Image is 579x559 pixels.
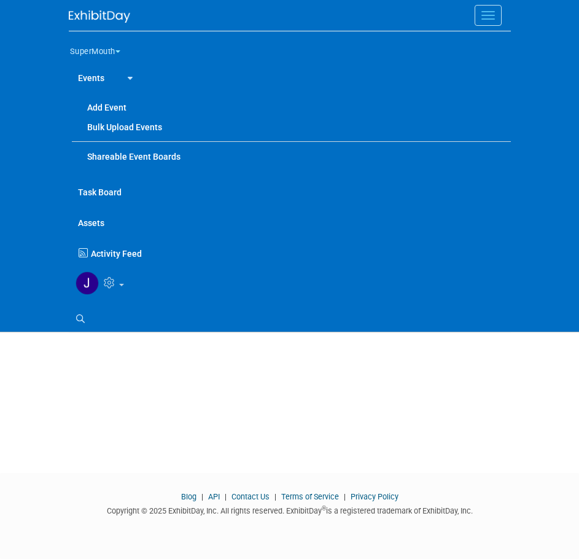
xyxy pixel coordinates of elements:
a: Add Event [72,96,511,117]
a: Bulk Upload Events [72,117,511,137]
span: | [341,492,349,501]
span: | [271,492,279,501]
a: Events [69,62,114,93]
sup: ® [322,505,326,512]
span: | [198,492,206,501]
img: John Pennabaker [76,272,99,295]
button: Menu [475,5,502,26]
div: Copyright © 2025 ExhibitDay, Inc. All rights reserved. ExhibitDay is a registered trademark of Ex... [69,502,511,517]
a: Activity Feed [76,238,511,263]
span: Activity Feed [91,249,142,259]
a: Task Board [69,176,511,207]
a: Blog [181,492,196,501]
a: Terms of Service [281,492,339,501]
span: | [222,492,230,501]
button: SuperMouth [69,36,136,62]
a: Privacy Policy [351,492,398,501]
img: ExhibitDay [69,10,130,23]
a: Contact Us [231,492,270,501]
a: Assets [69,207,511,238]
a: API [208,492,220,501]
a: Shareable Event Boards [72,146,511,168]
